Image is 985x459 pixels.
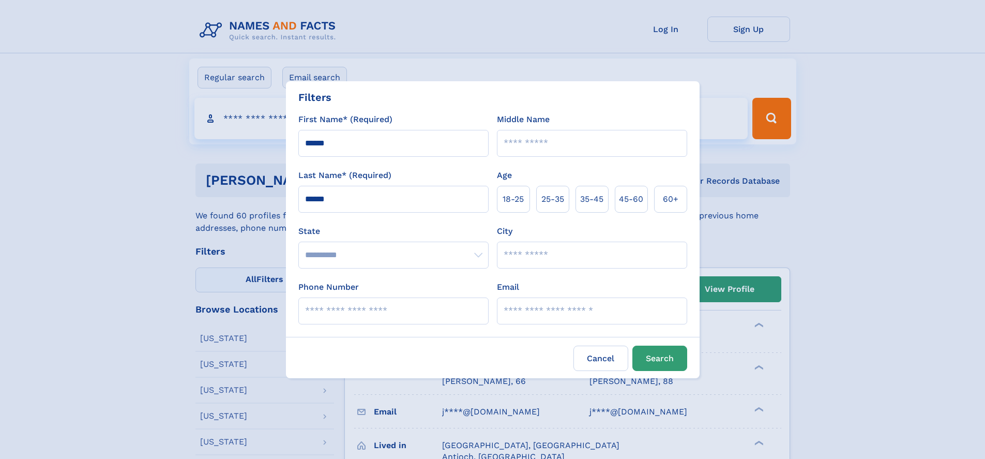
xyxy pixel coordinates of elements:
[497,225,512,238] label: City
[298,169,391,182] label: Last Name* (Required)
[298,225,489,238] label: State
[580,193,603,205] span: 35‑45
[298,113,392,126] label: First Name* (Required)
[573,346,628,371] label: Cancel
[619,193,643,205] span: 45‑60
[503,193,524,205] span: 18‑25
[298,90,331,105] div: Filters
[541,193,564,205] span: 25‑35
[497,169,512,182] label: Age
[632,346,687,371] button: Search
[497,281,519,293] label: Email
[298,281,359,293] label: Phone Number
[663,193,678,205] span: 60+
[497,113,550,126] label: Middle Name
